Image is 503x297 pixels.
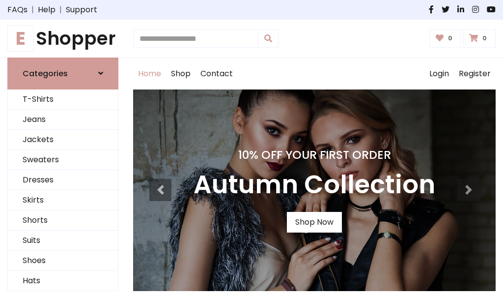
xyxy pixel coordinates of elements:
[8,130,118,150] a: Jackets
[38,4,56,16] a: Help
[8,190,118,210] a: Skirts
[8,210,118,231] a: Shorts
[429,29,461,48] a: 0
[196,58,238,89] a: Contact
[8,231,118,251] a: Suits
[23,69,68,78] h6: Categories
[194,148,435,162] h4: 10% Off Your First Order
[7,4,28,16] a: FAQs
[8,110,118,130] a: Jeans
[7,28,118,50] a: EShopper
[28,4,38,16] span: |
[7,28,118,50] h1: Shopper
[133,58,166,89] a: Home
[287,212,342,233] a: Shop Now
[8,170,118,190] a: Dresses
[7,58,118,89] a: Categories
[8,89,118,110] a: T-Shirts
[7,25,34,52] span: E
[8,271,118,291] a: Hats
[446,34,455,43] span: 0
[454,58,496,89] a: Register
[56,4,66,16] span: |
[480,34,489,43] span: 0
[424,58,454,89] a: Login
[66,4,97,16] a: Support
[8,150,118,170] a: Sweaters
[194,170,435,200] h3: Autumn Collection
[463,29,496,48] a: 0
[166,58,196,89] a: Shop
[8,251,118,271] a: Shoes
